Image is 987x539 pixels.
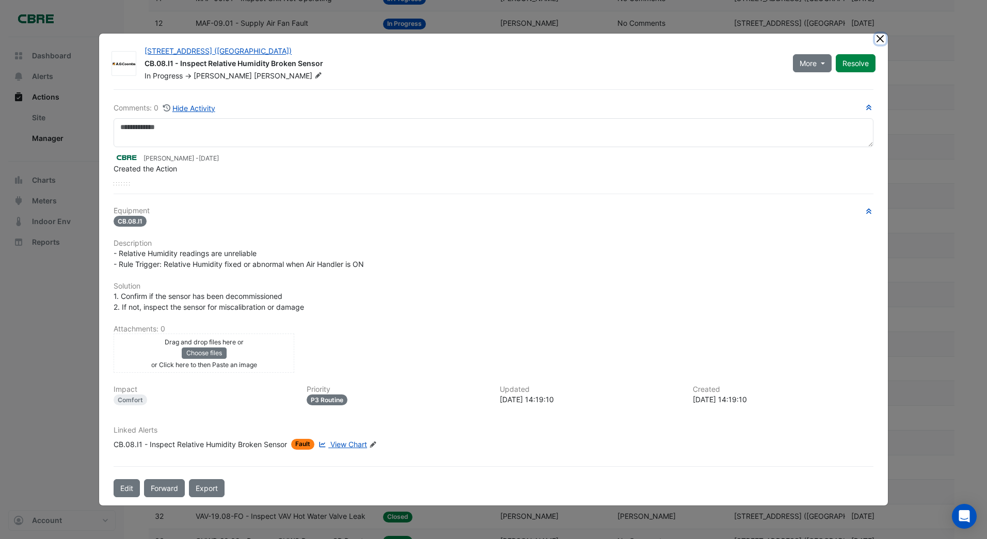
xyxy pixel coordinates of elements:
div: Comments: 0 [114,102,216,114]
img: AG Coombs [112,59,136,69]
span: In Progress [145,71,183,80]
button: Forward [144,479,185,497]
a: View Chart [316,439,367,450]
button: Edit [114,479,140,497]
div: CB.08.I1 - Inspect Relative Humidity Broken Sensor [145,58,781,71]
small: or Click here to then Paste an image [151,361,257,369]
span: [PERSON_NAME] [194,71,252,80]
a: Export [189,479,225,497]
div: Open Intercom Messenger [952,504,977,529]
button: Choose files [182,347,227,359]
img: CBRE Charter Hall [114,152,139,163]
h6: Priority [307,385,487,394]
small: [PERSON_NAME] - [144,154,219,163]
h6: Equipment [114,207,873,215]
span: -> [185,71,192,80]
span: 2025-09-23 14:19:10 [199,154,219,162]
fa-icon: Edit Linked Alerts [369,441,377,449]
span: [PERSON_NAME] [254,71,324,81]
div: [DATE] 14:19:10 [693,394,873,405]
button: Resolve [836,54,875,72]
div: [DATE] 14:19:10 [500,394,680,405]
button: Hide Activity [163,102,216,114]
button: Close [875,34,886,44]
span: Created the Action [114,164,177,173]
div: Comfort [114,394,147,405]
span: - Relative Humidity readings are unreliable - Rule Trigger: Relative Humidity fixed or abnormal w... [114,249,364,268]
span: 1. Confirm if the sensor has been decommissioned 2. If not, inspect the sensor for miscalibration... [114,292,304,311]
h6: Attachments: 0 [114,325,873,334]
h6: Description [114,239,873,248]
span: Fault [291,439,314,450]
h6: Linked Alerts [114,426,873,435]
span: More [800,58,817,69]
h6: Impact [114,385,294,394]
div: CB.08.I1 - Inspect Relative Humidity Broken Sensor [114,439,287,450]
span: View Chart [330,440,367,449]
a: [STREET_ADDRESS] ([GEOGRAPHIC_DATA]) [145,46,292,55]
small: Drag and drop files here or [165,338,244,346]
span: CB.08.I1 [114,216,147,227]
button: More [793,54,832,72]
h6: Created [693,385,873,394]
h6: Solution [114,282,873,291]
h6: Updated [500,385,680,394]
div: P3 Routine [307,394,347,405]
